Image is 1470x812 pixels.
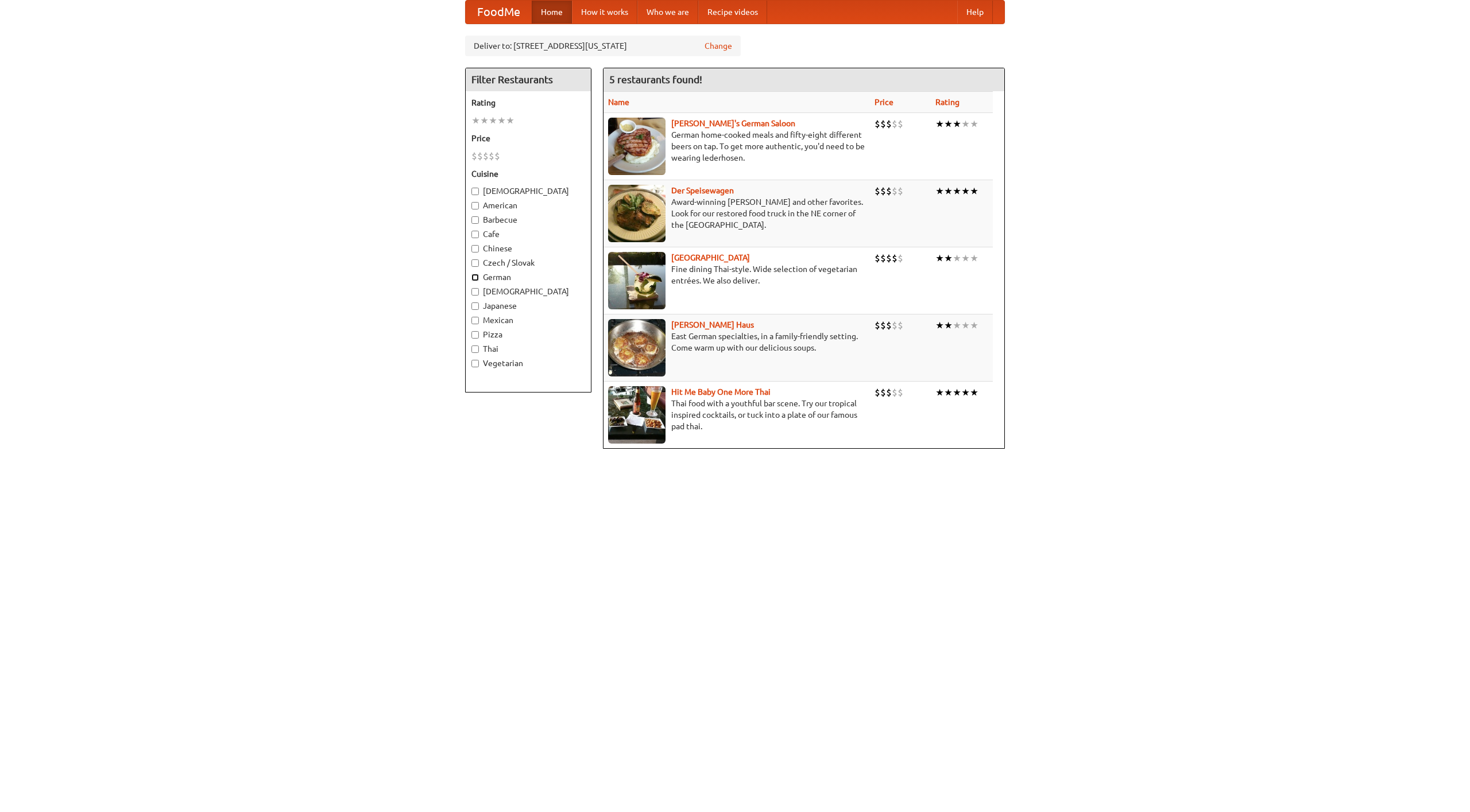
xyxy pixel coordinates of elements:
b: Der Speisewagen [671,186,734,195]
a: Home [532,1,572,24]
label: [DEMOGRAPHIC_DATA] [471,185,585,197]
li: ★ [970,386,978,399]
label: Thai [471,343,585,355]
label: American [471,200,585,211]
li: $ [875,386,880,399]
a: [PERSON_NAME]'s German Saloon [671,119,795,128]
a: Help [957,1,993,24]
li: ★ [471,114,480,127]
li: ★ [970,185,978,197]
li: ★ [953,118,961,130]
label: German [471,271,585,283]
input: Barbecue [471,216,479,224]
label: Mexican [471,314,585,326]
input: Japanese [471,302,479,310]
li: $ [875,252,880,265]
li: ★ [944,118,953,130]
li: ★ [480,114,489,127]
label: Cafe [471,228,585,240]
li: ★ [506,114,514,127]
li: $ [471,150,477,162]
a: Recipe videos [698,1,767,24]
li: ★ [961,118,970,130]
li: $ [875,319,880,332]
a: [GEOGRAPHIC_DATA] [671,253,750,262]
li: $ [886,319,892,332]
li: $ [898,185,903,197]
li: ★ [970,252,978,265]
label: Japanese [471,300,585,312]
a: Who we are [637,1,698,24]
li: $ [489,150,494,162]
li: $ [898,118,903,130]
li: ★ [961,319,970,332]
input: [DEMOGRAPHIC_DATA] [471,188,479,195]
li: ★ [953,319,961,332]
li: $ [892,252,898,265]
li: $ [892,319,898,332]
li: ★ [935,386,944,399]
input: Mexican [471,317,479,324]
li: $ [477,150,483,162]
h5: Rating [471,97,585,108]
input: German [471,274,479,281]
li: ★ [953,386,961,399]
input: Chinese [471,245,479,252]
li: $ [880,319,886,332]
li: $ [898,386,903,399]
input: Vegetarian [471,360,479,367]
li: $ [886,185,892,197]
a: [PERSON_NAME] Haus [671,320,754,329]
label: Czech / Slovak [471,257,585,269]
h5: Price [471,133,585,144]
li: $ [886,386,892,399]
li: ★ [489,114,497,127]
li: $ [875,118,880,130]
li: $ [892,185,898,197]
li: $ [880,118,886,130]
li: $ [880,386,886,399]
img: satay.jpg [608,252,666,309]
ng-pluralize: 5 restaurants found! [609,74,702,85]
li: ★ [953,185,961,197]
li: ★ [970,118,978,130]
li: ★ [944,252,953,265]
li: $ [494,150,500,162]
li: ★ [953,252,961,265]
label: Chinese [471,243,585,254]
li: $ [892,118,898,130]
input: Czech / Slovak [471,259,479,267]
li: $ [880,252,886,265]
li: $ [886,252,892,265]
a: Hit Me Baby One More Thai [671,387,771,397]
label: Vegetarian [471,358,585,369]
li: $ [880,185,886,197]
li: $ [875,185,880,197]
img: speisewagen.jpg [608,185,666,242]
input: American [471,202,479,209]
input: Thai [471,345,479,353]
p: German home-cooked meals and fifty-eight different beers on tap. To get more authentic, you'd nee... [608,129,865,164]
input: [DEMOGRAPHIC_DATA] [471,288,479,296]
li: ★ [944,185,953,197]
input: Cafe [471,231,479,238]
li: $ [898,252,903,265]
input: Pizza [471,331,479,339]
a: Rating [935,98,960,107]
a: FoodMe [466,1,532,24]
p: East German specialties, in a family-friendly setting. Come warm up with our delicious soups. [608,331,865,353]
li: ★ [497,114,506,127]
label: Barbecue [471,214,585,226]
li: ★ [961,252,970,265]
a: Change [705,40,732,52]
li: ★ [961,386,970,399]
p: Fine dining Thai-style. Wide selection of vegetarian entrées. We also deliver. [608,263,865,286]
h5: Cuisine [471,168,585,180]
li: ★ [935,319,944,332]
li: ★ [935,118,944,130]
h4: Filter Restaurants [466,68,591,91]
p: Thai food with a youthful bar scene. Try our tropical inspired cocktails, or tuck into a plate of... [608,398,865,432]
